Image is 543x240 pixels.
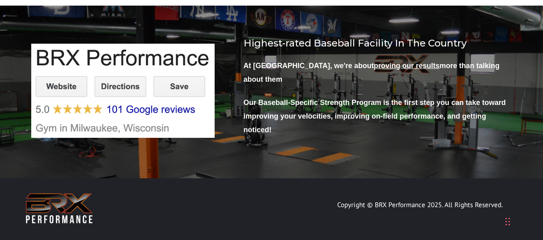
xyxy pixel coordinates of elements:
[23,190,95,227] img: BRX Performance
[243,99,506,134] span: Our Baseball-Specific Strength Program is the first step you can take toward improving your veloc...
[243,37,467,49] span: Highest-rated Baseball Facility In The Country
[31,44,215,138] img: 101 Google Reviews 2-1
[243,62,500,83] span: At [GEOGRAPHIC_DATA], we're about more than talking about them
[320,198,520,211] p: Copyright © BRX Performance 2025. All Rights Reserved.
[243,98,506,134] span: !
[374,62,440,70] span: proving our results
[428,153,543,240] iframe: Chat Widget
[505,210,510,234] div: Drag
